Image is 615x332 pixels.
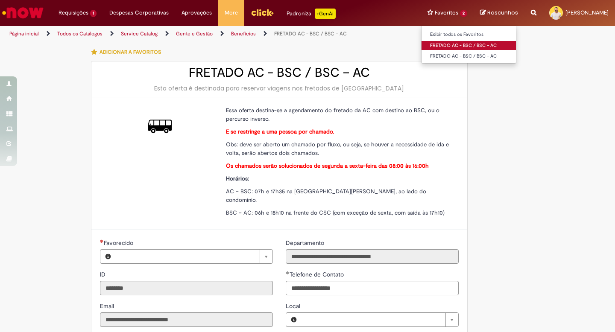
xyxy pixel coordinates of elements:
[287,9,336,19] div: Padroniza
[100,250,116,263] button: Favorecido, Visualizar este registro
[422,41,516,50] a: FRETADO AC - BSC / BSC – AC
[565,9,609,16] span: [PERSON_NAME]
[480,9,518,17] a: Rascunhos
[226,175,249,182] strong: Horários:
[226,162,429,169] strong: Os chamados serão solucionados de segunda a sexta-feira das 08:00 às 16:00h
[109,9,169,17] span: Despesas Corporativas
[100,239,104,243] span: Necessários
[226,141,449,157] span: Obs: deve ser aberto um chamado por fluxo, ou seja, se houver a necessidade de ida e volta, serão...
[286,249,459,264] input: Departamento
[286,313,302,326] button: Local, Visualizar este registro
[121,30,158,37] a: Service Catalog
[100,66,459,80] h2: FRETADO AC - BSC / BSC – AC
[225,9,238,17] span: More
[226,209,445,216] span: BSC – AC: 06h e 18h10 na frente do CSC (com exceção de sexta, com saída às 17h10)
[91,43,166,61] button: Adicionar a Favoritos
[100,302,116,310] label: Somente leitura - Email
[57,30,102,37] a: Todos os Catálogos
[460,10,467,17] span: 2
[286,281,459,295] input: Telefone de Contato
[422,52,516,61] a: FRETADO AC - BSC / BSC – AC
[251,6,274,19] img: click_logo_yellow_360x200.png
[9,30,39,37] a: Página inicial
[100,312,273,327] input: Email
[90,10,97,17] span: 1
[100,270,107,279] label: Somente leitura - ID
[435,9,458,17] span: Favoritos
[116,250,272,263] a: Limpar campo Favorecido
[302,313,458,326] a: Limpar campo Local
[226,188,426,204] span: AC – BSC: 07h e 17h35 na [GEOGRAPHIC_DATA][PERSON_NAME], ao lado do condomínio.
[6,26,404,42] ul: Trilhas de página
[231,30,256,37] a: Benefícios
[315,9,336,19] p: +GenAi
[176,30,213,37] a: Gente e Gestão
[100,271,107,278] span: Somente leitura - ID
[100,84,459,93] div: Esta oferta é destinada para reservar viagens nos fretados de [GEOGRAPHIC_DATA]
[100,49,161,55] span: Adicionar a Favoritos
[274,30,347,37] a: FRETADO AC - BSC / BSC – AC
[422,30,516,39] a: Exibir todos os Favoritos
[286,271,290,274] span: Obrigatório Preenchido
[104,239,135,247] span: Necessários - Favorecido
[286,302,302,310] span: Local
[100,281,273,295] input: ID
[286,239,326,247] label: Somente leitura - Departamento
[1,4,45,21] img: ServiceNow
[290,271,346,278] span: Telefone de Contato
[487,9,518,17] span: Rascunhos
[226,128,334,135] strong: E se restringe a uma pessoa por chamado.
[421,26,516,64] ul: Favoritos
[182,9,212,17] span: Aprovações
[226,107,439,122] span: Essa oferta destina-se a agendamento do fretado da AC com destino ao BSC, ou o percurso inverso.
[148,114,172,138] img: FRETADO AC - BSC / BSC – AC
[59,9,88,17] span: Requisições
[100,302,116,310] span: Somente leitura - Email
